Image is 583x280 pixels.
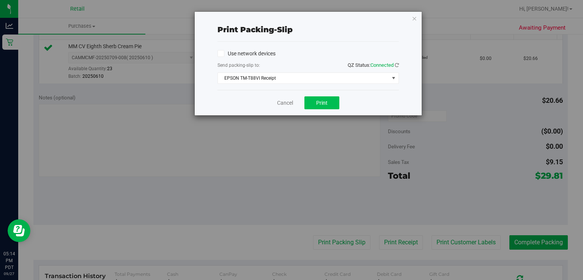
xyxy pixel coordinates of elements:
span: Connected [370,62,394,68]
span: EPSON TM-T88VI Receipt [218,73,389,83]
label: Send packing-slip to: [217,62,260,69]
span: select [389,73,398,83]
span: Print packing-slip [217,25,293,34]
label: Use network devices [217,50,276,58]
span: QZ Status: [348,62,399,68]
button: Print [304,96,339,109]
a: Cancel [277,99,293,107]
span: Print [316,100,328,106]
iframe: Resource center [8,219,30,242]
